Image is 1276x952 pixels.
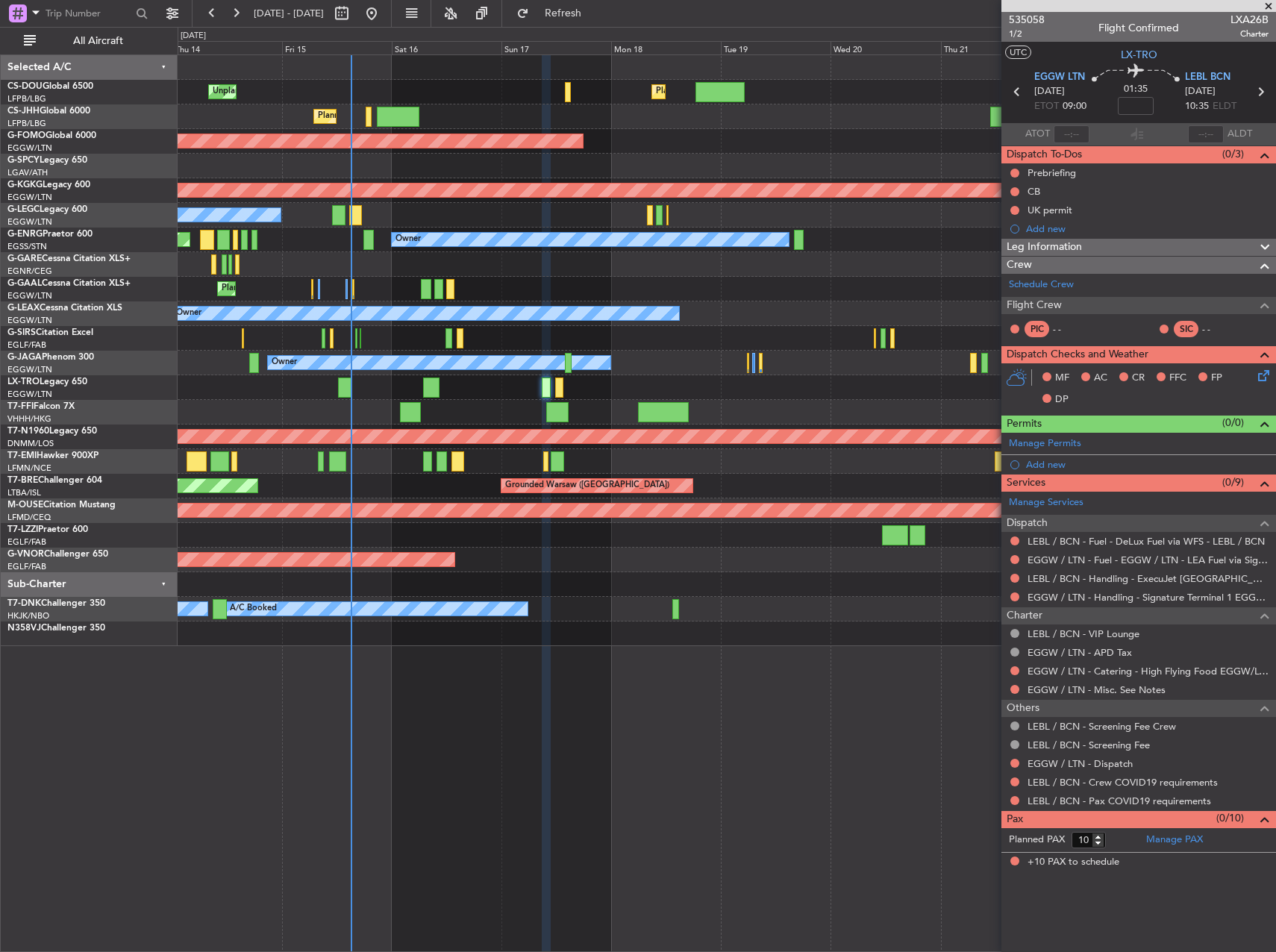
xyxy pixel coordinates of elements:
div: Sun 17 [501,41,611,54]
div: Planned Maint [GEOGRAPHIC_DATA] ([GEOGRAPHIC_DATA]) [318,105,553,128]
span: FFC [1169,371,1186,386]
div: A/C Booked [230,598,277,620]
a: G-ENRGPraetor 600 [7,230,93,239]
span: Dispatch [1007,515,1048,532]
a: T7-EMIHawker 900XP [7,451,98,460]
div: UK permit [1028,204,1072,216]
span: 09:00 [1063,99,1086,114]
span: Services [1007,475,1045,492]
span: Dispatch To-Dos [1007,146,1082,163]
div: Owner [176,302,201,325]
a: EGGW/LTN [7,192,52,203]
a: T7-BREChallenger 604 [7,476,102,485]
span: MF [1055,371,1069,386]
a: G-VNORChallenger 650 [7,550,108,559]
div: SIC [1174,321,1198,337]
span: CS-JHH [7,107,40,116]
div: Unplanned Maint [GEOGRAPHIC_DATA] ([GEOGRAPHIC_DATA]) [213,81,458,103]
div: [DATE] [181,30,206,43]
a: LX-TROLegacy 650 [7,378,87,386]
a: G-GAALCessna Citation XLS+ [7,279,131,288]
span: ETOT [1034,99,1059,114]
a: CS-DOUGlobal 6500 [7,82,93,91]
a: LEBL / BCN - Pax COVID19 requirements [1028,795,1211,807]
div: Add new [1026,458,1269,471]
span: [DATE] [1034,84,1065,99]
a: DNMM/LOS [7,438,54,449]
div: Mon 18 [611,41,721,54]
a: LFPB/LBG [7,93,46,104]
span: CS-DOU [7,82,43,91]
a: Manage Services [1009,495,1083,510]
a: VHHH/HKG [7,413,51,425]
span: (0/3) [1222,146,1244,162]
span: T7-DNK [7,599,41,608]
span: LX-TRO [7,378,40,386]
span: G-FOMO [7,131,46,140]
span: Pax [1007,811,1023,828]
div: Prebriefing [1028,166,1076,179]
a: LEBL / BCN - Crew COVID19 requirements [1028,776,1218,789]
span: T7-FFI [7,402,34,411]
a: M-OUSECitation Mustang [7,501,116,510]
label: Planned PAX [1009,833,1065,848]
span: All Aircraft [39,36,157,46]
a: EGGW / LTN - Dispatch [1028,757,1133,770]
a: EGSS/STN [7,241,47,252]
input: Trip Number [46,2,131,25]
button: All Aircraft [16,29,162,53]
span: LEBL BCN [1185,70,1230,85]
span: T7-BRE [7,476,38,485]
a: LEBL / BCN - Screening Fee Crew [1028,720,1176,733]
span: M-OUSE [7,501,43,510]
span: G-SIRS [7,328,36,337]
a: EGGW/LTN [7,364,52,375]
span: ALDT [1227,127,1252,142]
span: G-JAGA [7,353,42,362]
div: - - [1053,322,1086,336]
a: LFMN/NCE [7,463,51,474]
a: EGGW / LTN - APD Tax [1028,646,1132,659]
span: N358VJ [7,624,41,633]
a: EGGW/LTN [7,315,52,326]
a: G-LEGCLegacy 600 [7,205,87,214]
a: Schedule Crew [1009,278,1074,292]
div: Owner [272,351,297,374]
span: (0/9) [1222,475,1244,490]
button: Refresh [510,1,599,25]
div: Thu 21 [941,41,1051,54]
span: Refresh [532,8,595,19]
a: G-GARECessna Citation XLS+ [7,254,131,263]
div: Flight Confirmed [1098,20,1179,36]
a: LFPB/LBG [7,118,46,129]
span: Charter [1007,607,1042,624]
a: LEBL / BCN - Handling - ExecuJet [GEOGRAPHIC_DATA] [PERSON_NAME]/BCN [1028,572,1269,585]
span: AC [1094,371,1107,386]
div: Thu 14 [172,41,282,54]
a: Manage Permits [1009,436,1081,451]
span: G-SPCY [7,156,40,165]
a: CS-JHHGlobal 6000 [7,107,90,116]
span: 10:35 [1185,99,1209,114]
div: Fri 15 [282,41,392,54]
a: EGGW/LTN [7,389,52,400]
span: [DATE] - [DATE] [254,7,324,20]
a: EGNR/CEG [7,266,52,277]
div: Sat 16 [392,41,501,54]
span: 01:35 [1124,82,1148,97]
a: LEBL / BCN - Fuel - DeLux Fuel via WFS - LEBL / BCN [1028,535,1265,548]
a: T7-N1960Legacy 650 [7,427,97,436]
span: LX-TRO [1121,47,1157,63]
span: (0/10) [1216,810,1244,826]
a: G-FOMOGlobal 6000 [7,131,96,140]
a: LGAV/ATH [7,167,48,178]
div: Add new [1026,222,1269,235]
span: G-LEGC [7,205,40,214]
a: G-SPCYLegacy 650 [7,156,87,165]
div: Planned Maint [GEOGRAPHIC_DATA] ([GEOGRAPHIC_DATA]) [656,81,891,103]
button: UTC [1005,46,1031,59]
a: Manage PAX [1146,833,1203,848]
a: HKJK/NBO [7,610,49,621]
div: Grounded Warsaw ([GEOGRAPHIC_DATA]) [505,475,669,497]
span: G-LEAX [7,304,40,313]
